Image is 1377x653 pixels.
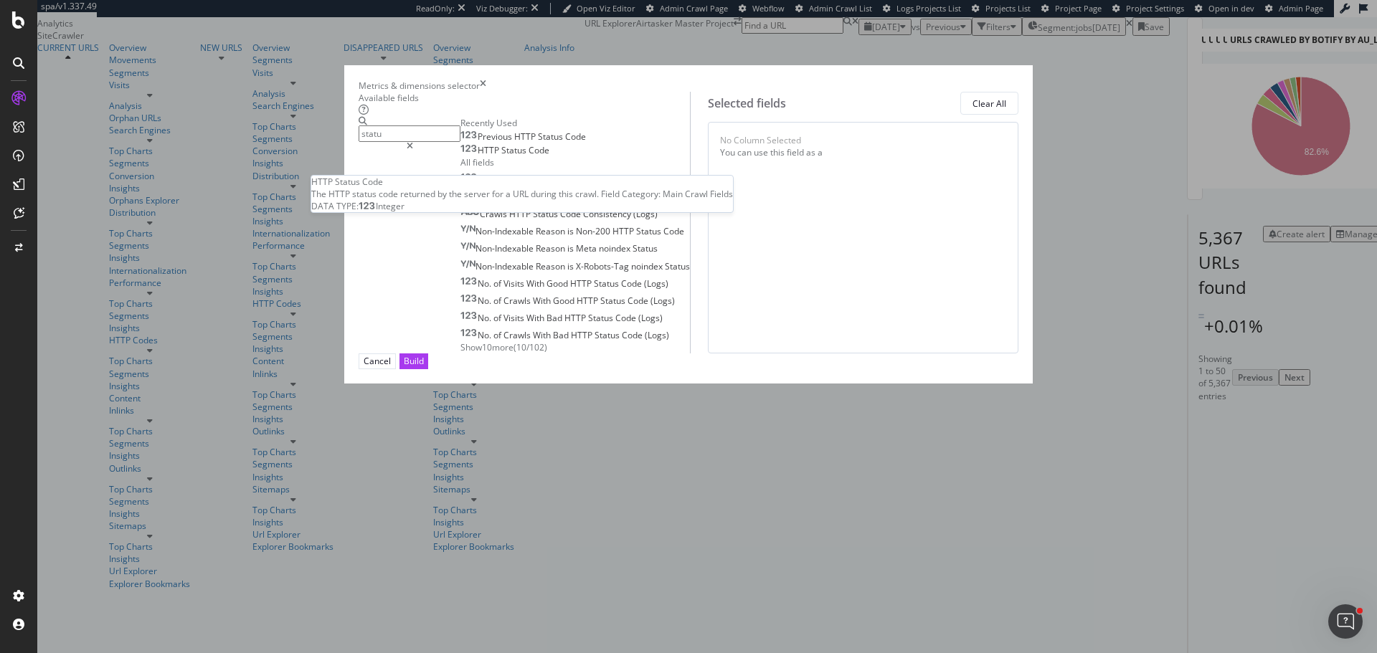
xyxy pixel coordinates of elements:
span: Non-200 [576,225,612,237]
span: Good [546,277,570,290]
span: HTTP [478,144,501,156]
span: Non-Indexable [475,242,536,254]
span: (Logs) [638,312,663,324]
span: Reason [536,225,567,237]
span: Status [594,277,621,290]
span: Consistency [583,208,633,220]
div: No Column Selected [720,134,801,146]
span: Good [553,295,577,307]
span: of [493,312,503,324]
span: of [493,329,503,341]
span: HTTP [564,312,588,324]
span: X-Robots-Tag [576,260,631,272]
span: Crawls [503,329,533,341]
span: Code [565,130,586,143]
div: Available fields [359,92,690,104]
span: With [533,329,553,341]
span: Visits [503,277,526,290]
span: (Logs) [644,277,668,290]
span: is [567,225,576,237]
span: HTTP [570,277,594,290]
button: Cancel [359,353,396,368]
span: is [567,260,576,272]
span: Non-Indexable [475,225,536,237]
span: of [493,295,503,307]
div: Build [404,355,424,367]
div: modal [344,65,1033,383]
div: Selected fields [708,95,786,112]
span: noindex [599,242,633,254]
span: Previous [478,130,514,143]
span: is [567,242,576,254]
span: Reason [536,260,567,272]
span: Show 10 more [460,341,514,353]
span: HTTP [514,130,538,143]
span: Status [600,295,628,307]
span: HTTP [478,173,501,186]
span: Code [560,208,583,220]
span: Integer [376,200,404,212]
div: The HTTP status code returned by the server for a URL during this crawl. Field Category: Main Cra... [311,188,733,200]
span: Visits [503,312,526,324]
div: Cancel [364,355,391,367]
span: Code [615,312,638,324]
span: Status [595,329,622,341]
span: (Logs) [633,208,658,220]
div: You can use this field as a [720,146,1006,158]
span: Status [538,130,565,143]
div: All fields [460,156,690,168]
span: No. [478,329,493,341]
span: Status [665,260,690,272]
div: times [480,80,486,92]
span: Code [621,277,644,290]
span: Status [501,173,529,186]
span: Meta [576,242,599,254]
span: Code [622,329,645,341]
span: ( 10 / 102 ) [514,341,547,353]
span: (Logs) [645,329,669,341]
span: Non-Indexable [475,260,536,272]
span: Reason [536,242,567,254]
span: Code [529,144,549,156]
iframe: Intercom live chat [1328,604,1363,639]
span: HTTP [612,225,636,237]
span: No. [478,295,493,307]
button: Clear All [960,92,1018,115]
div: Recently Used [460,117,690,129]
span: Crawls [503,295,533,307]
span: No. [478,312,493,324]
span: With [533,295,553,307]
span: Crawls [480,208,509,220]
span: With [526,312,546,324]
span: (Logs) [650,295,675,307]
div: HTTP Status Code [311,176,733,188]
div: Clear All [973,97,1006,110]
span: No. [478,277,493,290]
span: HTTP [509,208,533,220]
span: Status [533,208,560,220]
span: Bad [546,312,564,324]
span: With [526,277,546,290]
span: Status [588,312,615,324]
span: HTTP [577,295,600,307]
span: Code [628,295,650,307]
span: DATA TYPE: [311,200,359,212]
span: of [493,277,503,290]
span: noindex [631,260,665,272]
div: Metrics & dimensions selector [359,80,480,92]
button: Build [399,353,428,368]
span: Status [501,144,529,156]
input: Search by field name [359,125,460,142]
span: HTTP [571,329,595,341]
span: Code [663,225,684,237]
span: Code [529,173,549,186]
span: Status [633,242,658,254]
span: Bad [553,329,571,341]
span: Status [636,225,663,237]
